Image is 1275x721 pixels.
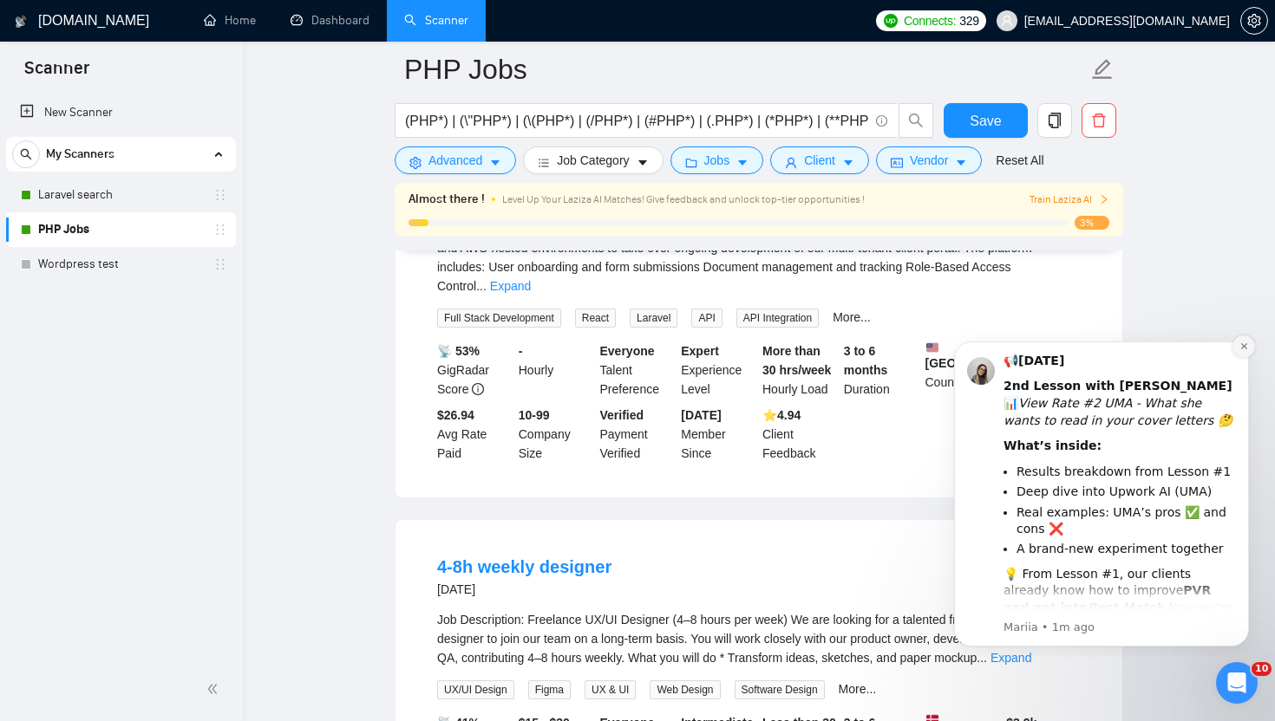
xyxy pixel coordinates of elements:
[38,178,203,212] a: Laravel search
[472,383,484,395] span: info-circle
[785,156,797,169] span: user
[515,341,597,399] div: Hourly
[600,344,655,358] b: Everyone
[736,156,749,169] span: caret-down
[970,110,1001,132] span: Save
[437,557,611,576] a: 4-8h weekly designer
[437,579,611,600] div: [DATE]
[404,48,1088,91] input: Scanner name...
[762,408,801,422] b: ⭐️ 4.94
[213,257,227,271] span: holder
[1038,113,1071,128] span: copy
[437,344,480,358] b: 📡 53%
[759,406,840,463] div: Client Feedback
[944,103,1028,138] button: Save
[597,406,678,463] div: Payment Verified
[959,11,978,30] span: 329
[437,219,1081,296] div: We are looking for a reliable Full-Stack Developer with strong experience in [GEOGRAPHIC_DATA] , ...
[899,103,933,138] button: search
[597,341,678,399] div: Talent Preference
[925,341,1056,370] b: [GEOGRAPHIC_DATA]
[691,309,722,328] span: API
[1099,194,1109,205] span: right
[46,137,114,172] span: My Scanners
[291,13,369,28] a: dashboardDashboard
[1082,103,1116,138] button: delete
[899,113,932,128] span: search
[926,341,938,354] img: 🇺🇸
[528,680,571,699] span: Figma
[502,193,865,205] span: Level Up Your Laziza AI Matches! Give feedback and unlock top-tier opportunities !
[6,137,236,282] li: My Scanners
[759,341,840,399] div: Hourly Load
[12,140,40,168] button: search
[490,279,531,293] a: Expand
[20,95,222,130] a: New Scanner
[1240,14,1268,28] a: setting
[213,188,227,202] span: holder
[213,223,227,237] span: holder
[15,8,27,36] img: logo
[1240,7,1268,35] button: setting
[670,146,764,174] button: folderJobscaret-down
[437,680,514,699] span: UX/UI Design
[904,11,956,30] span: Connects:
[1082,113,1115,128] span: delete
[762,344,831,377] b: More than 30 hrs/week
[876,115,887,127] span: info-circle
[891,156,903,169] span: idcard
[38,247,203,282] a: Wordpress test
[704,151,730,170] span: Jobs
[1030,192,1109,208] button: Train Laziza AI
[405,110,868,132] input: Search Freelance Jobs...
[681,408,721,422] b: [DATE]
[770,146,869,174] button: userClientcaret-down
[1001,15,1013,27] span: user
[840,341,922,399] div: Duration
[519,408,550,422] b: 10-99
[434,406,515,463] div: Avg Rate Paid
[1216,662,1258,704] iframe: Intercom live chat
[437,610,1081,667] div: Job Description: Freelance UX/UI Designer (4–8 hours per week) We are looking for a talented free...
[515,406,597,463] div: Company Size
[833,310,871,324] a: More...
[600,408,644,422] b: Verified
[206,680,224,698] span: double-left
[409,156,422,169] span: setting
[437,408,474,422] b: $26.94
[434,341,515,399] div: GigRadar Score
[637,156,649,169] span: caret-down
[6,95,236,130] li: New Scanner
[922,341,1004,399] div: Country
[538,156,550,169] span: bars
[489,156,501,169] span: caret-down
[428,151,482,170] span: Advanced
[955,156,967,169] span: caret-down
[876,146,982,174] button: idcardVendorcaret-down
[437,309,561,328] span: Full Stack Development
[409,190,485,209] span: Almost there !
[681,344,719,358] b: Expert
[677,406,759,463] div: Member Since
[585,680,636,699] span: UX & UI
[476,279,487,293] span: ...
[1037,103,1072,138] button: copy
[204,13,256,28] a: homeHome
[10,55,103,92] span: Scanner
[557,151,629,170] span: Job Category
